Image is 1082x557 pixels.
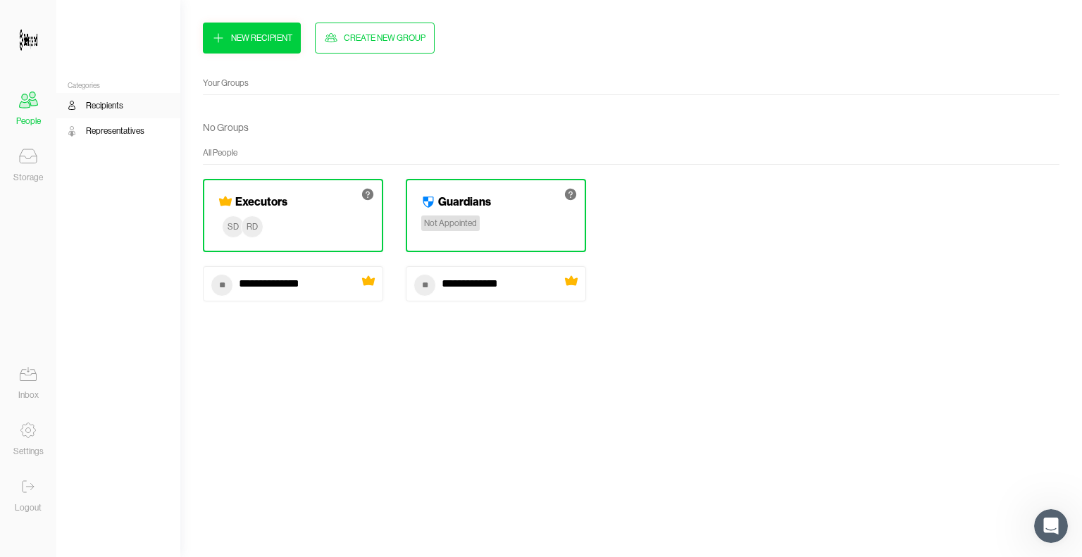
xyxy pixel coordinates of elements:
div: New Recipient [231,31,292,45]
div: No Groups [203,118,249,137]
div: Settings [13,444,44,458]
div: Create New Group [344,31,425,45]
a: Representatives [56,118,180,144]
div: All People [203,146,1059,160]
a: Recipients [56,93,180,118]
div: RD [241,215,263,238]
div: Your Groups [203,76,1059,90]
div: Inbox [18,388,39,402]
button: Create New Group [315,23,435,54]
div: Recipients [86,99,123,113]
div: People [16,114,41,128]
div: SD [222,215,244,238]
h4: Guardians [438,194,491,208]
div: Categories [56,82,180,90]
iframe: Intercom live chat [1034,509,1068,543]
div: Storage [13,170,43,184]
h4: Executors [235,194,287,208]
div: Logout [15,501,42,515]
div: Representatives [86,124,144,138]
div: Not Appointed [421,215,480,231]
button: New Recipient [203,23,301,54]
